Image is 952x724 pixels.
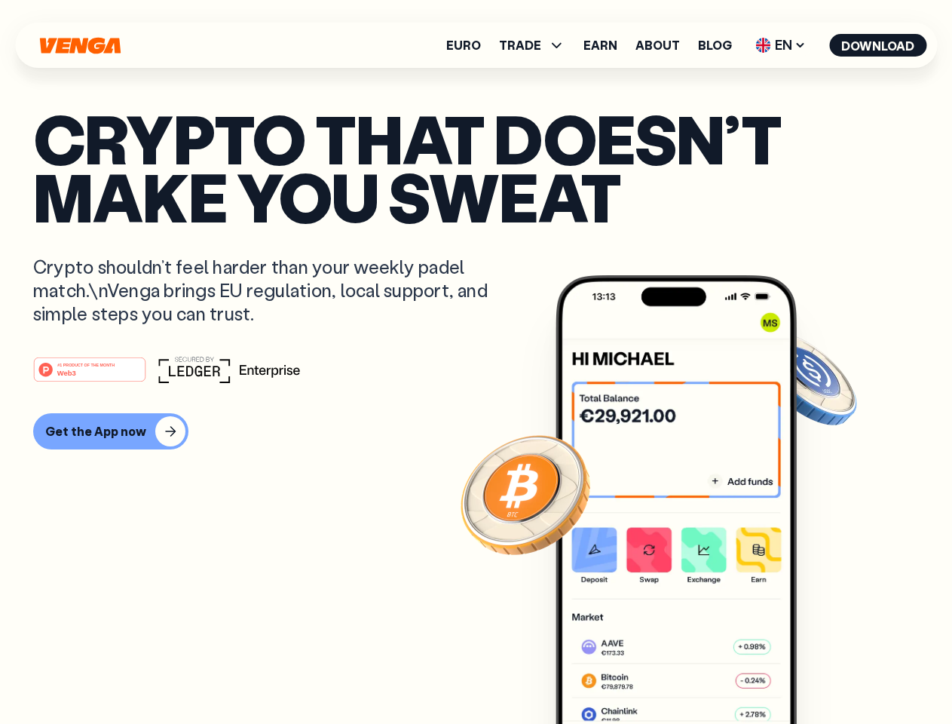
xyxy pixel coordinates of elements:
a: Euro [446,39,481,51]
p: Crypto shouldn’t feel harder than your weekly padel match.\nVenga brings EU regulation, local sup... [33,255,510,326]
span: TRADE [499,39,541,51]
svg: Home [38,37,122,54]
span: TRADE [499,36,565,54]
img: flag-uk [755,38,770,53]
button: Download [829,34,926,57]
p: Crypto that doesn’t make you sweat [33,109,919,225]
a: Get the App now [33,413,919,449]
tspan: #1 PRODUCT OF THE MONTH [57,362,115,367]
button: Get the App now [33,413,188,449]
a: Earn [583,39,617,51]
img: Bitcoin [458,426,593,562]
img: USDC coin [751,324,860,433]
a: About [635,39,680,51]
a: #1 PRODUCT OF THE MONTHWeb3 [33,366,146,385]
a: Blog [698,39,732,51]
tspan: Web3 [57,368,76,376]
div: Get the App now [45,424,146,439]
span: EN [750,33,811,57]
